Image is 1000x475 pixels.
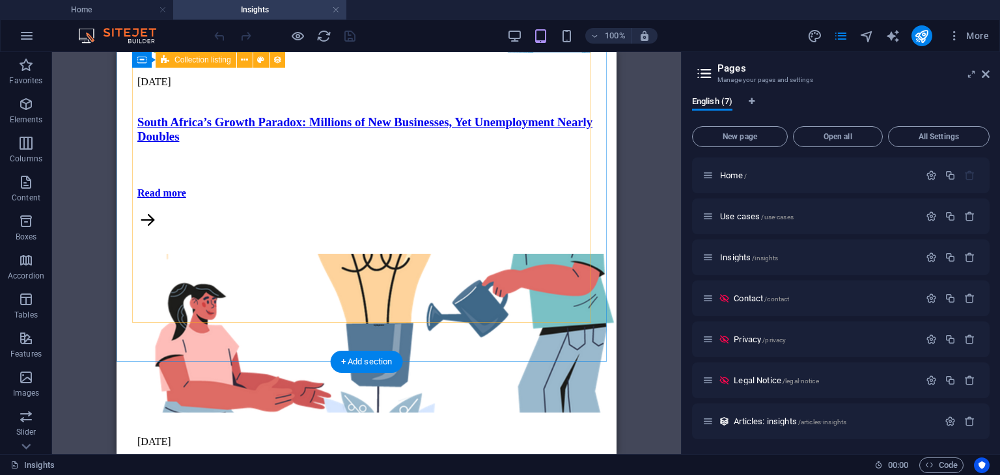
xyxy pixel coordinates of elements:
p: Slider [16,427,36,437]
button: All Settings [888,126,990,147]
button: navigator [859,28,875,44]
span: Articles: insights [734,416,846,426]
div: Legal Notice/legal-notice [730,376,919,385]
span: /contact [764,295,789,303]
i: Publish [914,29,929,44]
div: Remove [964,375,975,386]
h2: Pages [717,62,990,74]
div: Home/ [716,171,919,180]
button: design [807,28,823,44]
span: /articles-insights [798,418,847,426]
h3: Manage your pages and settings [717,74,964,86]
div: Duplicate [945,334,956,345]
div: Remove [964,252,975,263]
span: Home [720,170,747,180]
div: Remove [964,416,975,427]
p: Accordion [8,271,44,281]
div: Settings [926,334,937,345]
button: text_generator [885,28,901,44]
p: Tables [14,310,38,320]
div: The startpage cannot be deleted [964,170,975,181]
span: 00 00 [888,457,908,473]
i: Pages (Ctrl+Alt+S) [833,29,848,44]
span: Collection listing [174,56,231,64]
button: Click here to leave preview mode and continue editing [290,28,305,44]
p: Elements [10,115,43,125]
div: Duplicate [945,170,956,181]
span: New page [698,133,782,141]
span: Privacy [734,334,786,344]
div: Settings [926,375,937,386]
span: Contact [734,293,789,303]
h6: Session time [874,457,909,473]
button: pages [833,28,849,44]
i: Navigator [859,29,874,44]
div: Settings [945,416,956,427]
p: Images [13,388,40,398]
div: Remove [964,211,975,222]
span: More [948,29,989,42]
div: Settings [926,252,937,263]
span: Insights [720,252,778,262]
button: reload [316,28,331,44]
div: Insights/insights [716,253,919,262]
div: Duplicate [945,375,956,386]
div: Duplicate [945,211,956,222]
span: All Settings [894,133,984,141]
span: : [897,460,899,470]
h6: 100% [605,28,626,44]
div: Contact/contact [730,294,919,303]
img: Editor Logo [75,28,173,44]
button: Usercentrics [974,457,990,473]
i: Design (Ctrl+Alt+Y) [807,29,822,44]
div: Settings [926,170,937,181]
div: Remove [964,334,975,345]
span: /use-cases [761,213,793,221]
p: Features [10,349,42,359]
button: publish [911,25,932,46]
button: Code [919,457,964,473]
h4: Insights [173,3,346,17]
div: Use cases/use-cases [716,212,919,221]
div: + Add section [331,351,403,373]
p: Favorites [9,75,42,86]
button: Open all [793,126,883,147]
span: Use cases [720,211,794,221]
div: This layout is used as a template for all items (e.g. a blog post) of this collection. The conten... [719,416,730,427]
span: /insights [752,254,778,262]
a: Read more [21,135,479,181]
button: 100% [585,28,632,44]
i: On resize automatically adjust zoom level to fit chosen device. [639,30,650,42]
a: Click to cancel selection. Double-click to open Pages [10,457,55,473]
p: Boxes [16,232,37,242]
p: Columns [10,154,42,164]
div: Language Tabs [692,96,990,121]
span: /legal-notice [783,377,819,385]
i: AI Writer [885,29,900,44]
i: Reload page [316,29,331,44]
span: / [744,172,747,180]
div: Settings [926,293,937,304]
button: New page [692,126,788,147]
div: Settings [926,211,937,222]
span: English (7) [692,94,732,112]
div: Duplicate [945,252,956,263]
div: Remove [964,293,975,304]
span: Code [925,457,958,473]
span: Open all [799,133,877,141]
button: More [943,25,994,46]
div: Articles: insights/articles-insights [730,417,938,426]
div: Duplicate [945,293,956,304]
span: Legal Notice [734,375,818,385]
span: /privacy [762,336,786,344]
p: Content [12,193,40,203]
div: Privacy/privacy [730,335,919,344]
